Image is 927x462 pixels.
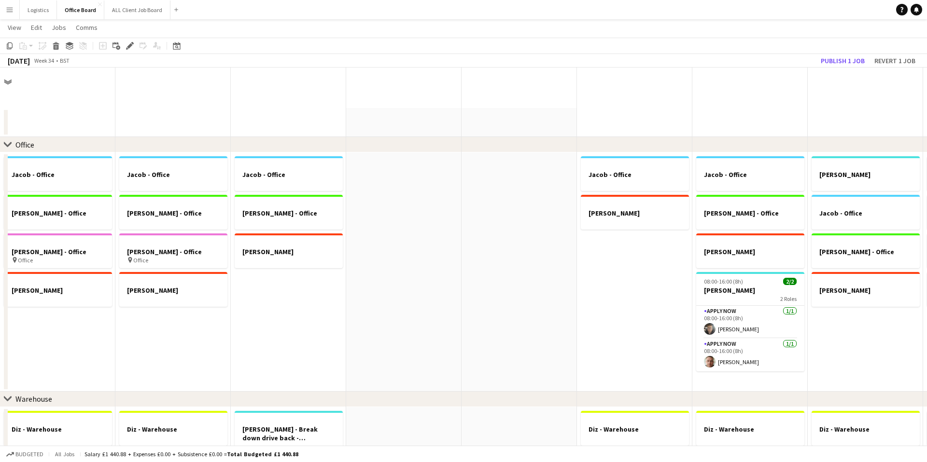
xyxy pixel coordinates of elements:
button: Publish 1 job [817,54,869,67]
app-job-card: Jacob - Office [581,156,689,191]
span: Office [133,257,148,264]
app-job-card: [PERSON_NAME] - Break down drive back - [GEOGRAPHIC_DATA] [235,411,343,453]
app-job-card: Jacob - Office [4,156,112,191]
div: Diz - Warehouse [812,411,920,446]
h3: [PERSON_NAME] [812,170,920,179]
span: Jobs [52,23,66,32]
h3: Diz - Warehouse [4,425,112,434]
h3: [PERSON_NAME] [235,247,343,256]
h3: [PERSON_NAME] - Office [119,247,227,256]
app-job-card: [PERSON_NAME] - Office [119,195,227,230]
div: [PERSON_NAME] - Office Office [119,233,227,268]
app-job-card: [PERSON_NAME] - Office [696,195,804,230]
span: Comms [76,23,98,32]
h3: [PERSON_NAME] - Break down drive back - [GEOGRAPHIC_DATA] [235,425,343,442]
app-job-card: [PERSON_NAME] [812,156,920,191]
h3: [PERSON_NAME] - Office [696,209,804,217]
span: View [8,23,21,32]
app-job-card: Jacob - Office [812,195,920,230]
app-card-role: APPLY NOW1/108:00-16:00 (8h)[PERSON_NAME] [696,306,804,339]
h3: [PERSON_NAME] - Office [4,209,112,217]
span: All jobs [53,450,76,458]
app-job-card: [PERSON_NAME] - Office Office [4,233,112,268]
h3: Jacob - Office [119,170,227,179]
app-job-card: Diz - Warehouse [581,411,689,446]
h3: Jacob - Office [581,170,689,179]
h3: [PERSON_NAME] - Office [119,209,227,217]
h3: [PERSON_NAME] [696,286,804,295]
app-job-card: 08:00-16:00 (8h)2/2[PERSON_NAME]2 RolesAPPLY NOW1/108:00-16:00 (8h)[PERSON_NAME]APPLY NOW1/108:00... [696,272,804,371]
h3: Jacob - Office [696,170,804,179]
button: ALL Client Job Board [104,0,170,19]
app-job-card: Jacob - Office [235,156,343,191]
h3: [PERSON_NAME] [581,209,689,217]
app-card-role: APPLY NOW1/108:00-16:00 (8h)[PERSON_NAME] [696,339,804,371]
span: Office [18,257,33,264]
button: Logistics [20,0,57,19]
app-job-card: [PERSON_NAME] [235,233,343,268]
app-job-card: Jacob - Office [119,156,227,191]
h3: [PERSON_NAME] - Office [235,209,343,217]
app-job-card: [PERSON_NAME] [4,272,112,307]
a: View [4,21,25,34]
h3: [PERSON_NAME] [812,286,920,295]
app-job-card: [PERSON_NAME] [119,272,227,307]
span: Budgeted [15,451,43,458]
h3: Diz - Warehouse [812,425,920,434]
div: Salary £1 440.88 + Expenses £0.00 + Subsistence £0.00 = [84,450,298,458]
app-job-card: [PERSON_NAME] [696,233,804,268]
div: [DATE] [8,56,30,66]
app-job-card: [PERSON_NAME] - Office [235,195,343,230]
app-job-card: [PERSON_NAME] - Office [812,233,920,268]
span: 2 Roles [780,295,797,302]
button: Revert 1 job [871,54,919,67]
h3: [PERSON_NAME] - Office [812,247,920,256]
h3: [PERSON_NAME] [4,286,112,295]
h3: Jacob - Office [4,170,112,179]
div: BST [60,57,70,64]
span: Week 34 [32,57,56,64]
a: Jobs [48,21,70,34]
h3: Jacob - Office [812,209,920,217]
h3: [PERSON_NAME] [119,286,227,295]
app-job-card: Diz - Warehouse [4,411,112,446]
div: Office [15,140,34,149]
button: Office Board [57,0,104,19]
a: Comms [72,21,101,34]
app-job-card: [PERSON_NAME] - Office [4,195,112,230]
h3: [PERSON_NAME] - Office [4,247,112,256]
h3: Diz - Warehouse [696,425,804,434]
span: Edit [31,23,42,32]
span: 2/2 [783,278,797,285]
h3: Jacob - Office [235,170,343,179]
div: [PERSON_NAME] [812,272,920,307]
h3: Diz - Warehouse [119,425,227,434]
span: Total Budgeted £1 440.88 [227,450,298,458]
h3: [PERSON_NAME] [696,247,804,256]
button: Budgeted [5,449,45,460]
app-job-card: [PERSON_NAME] [581,195,689,230]
div: Jacob - Office [696,156,804,191]
app-job-card: Diz - Warehouse [119,411,227,446]
div: Warehouse [15,394,52,404]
